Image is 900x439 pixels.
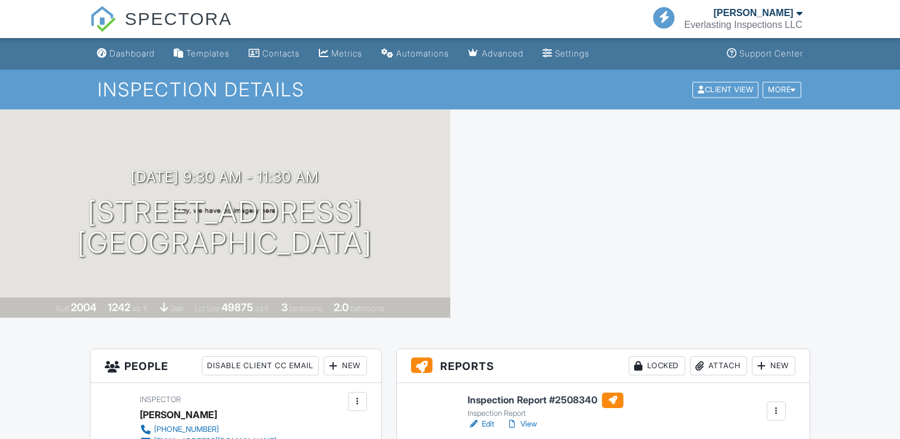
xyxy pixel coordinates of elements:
[244,43,305,65] a: Contacts
[140,395,181,404] span: Inspector
[691,84,761,93] a: Client View
[125,6,233,31] span: SPECTORA
[331,48,362,58] div: Metrics
[262,48,300,58] div: Contacts
[396,48,449,58] div: Automations
[468,409,623,418] div: Inspection Report
[506,418,537,430] a: View
[132,304,149,313] span: sq. ft.
[131,169,319,185] h3: [DATE] 9:30 am - 11:30 am
[290,304,322,313] span: bedrooms
[763,81,801,98] div: More
[350,304,384,313] span: bathrooms
[692,81,758,98] div: Client View
[377,43,454,65] a: Automations (Basic)
[739,48,803,58] div: Support Center
[140,424,277,435] a: [PHONE_NUMBER]
[77,196,372,259] h1: [STREET_ADDRESS] [GEOGRAPHIC_DATA]
[629,356,685,375] div: Locked
[463,43,528,65] a: Advanced
[468,393,623,419] a: Inspection Report #2508340 Inspection Report
[713,7,793,19] div: [PERSON_NAME]
[92,43,159,65] a: Dashboard
[397,349,810,383] h3: Reports
[538,43,594,65] a: Settings
[314,43,367,65] a: Metrics
[468,418,494,430] a: Edit
[555,48,589,58] div: Settings
[186,48,230,58] div: Templates
[468,393,623,408] h6: Inspection Report #2508340
[71,301,96,313] div: 2004
[169,43,234,65] a: Templates
[752,356,795,375] div: New
[170,304,183,313] span: slab
[324,356,367,375] div: New
[482,48,523,58] div: Advanced
[109,48,155,58] div: Dashboard
[140,406,217,424] div: [PERSON_NAME]
[98,79,802,100] h1: Inspection Details
[90,6,116,32] img: The Best Home Inspection Software - Spectora
[255,304,270,313] span: sq.ft.
[722,43,808,65] a: Support Center
[195,304,219,313] span: Lot Size
[202,356,319,375] div: Disable Client CC Email
[90,349,381,383] h3: People
[56,304,69,313] span: Built
[334,301,349,313] div: 2.0
[221,301,253,313] div: 49875
[90,18,232,40] a: SPECTORA
[154,425,219,434] div: [PHONE_NUMBER]
[684,19,802,31] div: Everlasting Inspections LLC
[281,301,288,313] div: 3
[108,301,130,313] div: 1242
[690,356,747,375] div: Attach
